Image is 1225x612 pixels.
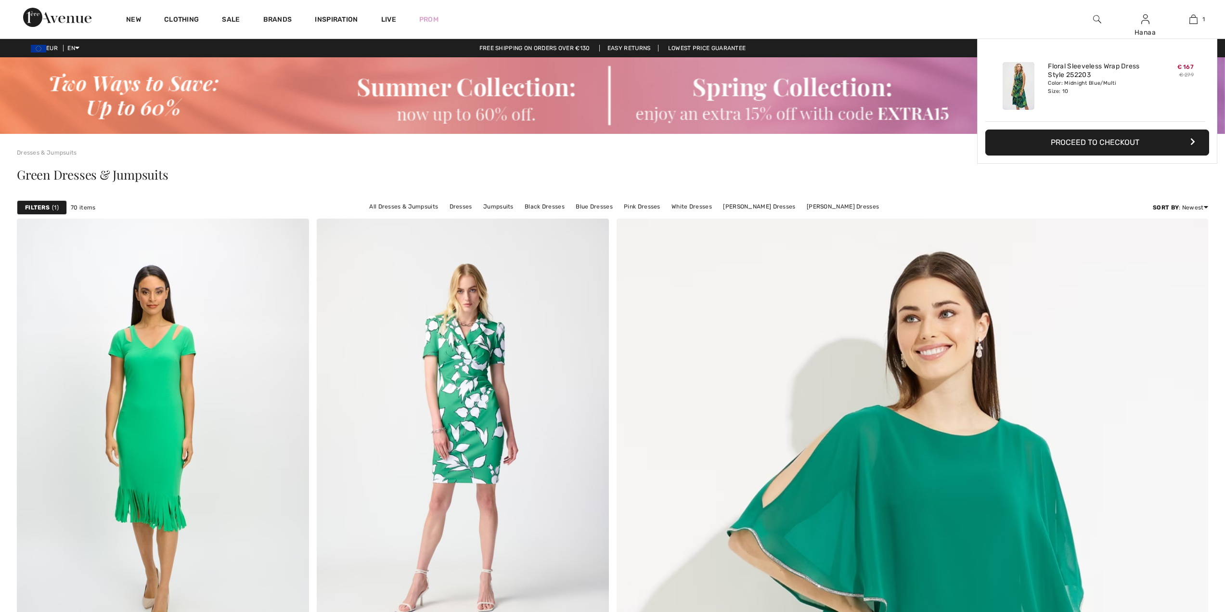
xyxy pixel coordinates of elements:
[802,200,884,213] a: [PERSON_NAME] Dresses
[52,203,59,212] span: 1
[445,200,477,213] a: Dresses
[31,45,62,52] span: EUR
[419,14,438,25] a: Prom
[263,15,292,26] a: Brands
[1122,27,1169,38] div: Hanaa
[381,14,396,25] a: Live
[1177,64,1194,70] span: € 167
[315,15,358,26] span: Inspiration
[25,203,50,212] strong: Filters
[1048,79,1143,95] div: Color: Midnight Blue/Multi Size: 10
[1093,13,1101,25] img: search the website
[164,15,199,26] a: Clothing
[1189,13,1198,25] img: My Bag
[17,149,77,156] a: Dresses & Jumpsuits
[599,45,659,52] a: Easy Returns
[1202,15,1205,24] span: 1
[67,45,79,52] span: EN
[23,8,91,27] img: 1ère Avenue
[660,45,754,52] a: Lowest Price Guarantee
[1141,14,1149,24] a: Sign In
[985,130,1209,156] button: Proceed to Checkout
[1003,62,1034,110] img: Floral Sleeveless Wrap Dress Style 252203
[1048,62,1143,79] a: Floral Sleeveless Wrap Dress Style 252203
[667,200,717,213] a: White Dresses
[222,15,240,26] a: Sale
[478,200,518,213] a: Jumpsuits
[1170,13,1217,25] a: 1
[1164,540,1215,564] iframe: Opens a widget where you can chat to one of our agents
[619,200,665,213] a: Pink Dresses
[472,45,598,52] a: Free shipping on orders over €130
[1141,13,1149,25] img: My Info
[364,200,443,213] a: All Dresses & Jumpsuits
[718,200,800,213] a: [PERSON_NAME] Dresses
[126,15,141,26] a: New
[571,200,618,213] a: Blue Dresses
[17,166,168,183] span: Green Dresses & Jumpsuits
[1179,72,1194,78] s: € 279
[520,200,569,213] a: Black Dresses
[31,45,46,52] img: Euro
[71,203,95,212] span: 70 items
